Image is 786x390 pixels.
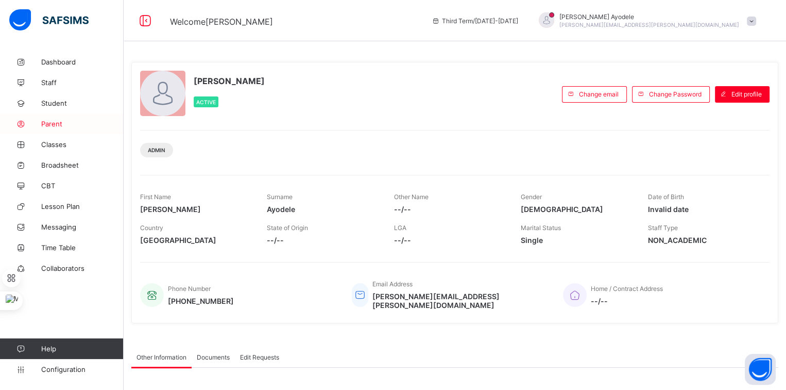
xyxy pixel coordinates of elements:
span: Other Information [136,353,186,361]
span: [GEOGRAPHIC_DATA] [140,236,251,245]
span: Lesson Plan [41,202,124,210]
span: Active [196,99,216,105]
span: [PERSON_NAME] Ayodele [559,13,739,21]
span: Phone Number [168,285,211,293]
span: [PERSON_NAME] [194,76,265,86]
span: First Name [140,193,171,201]
span: Invalid date [648,205,759,214]
span: Ayodele [267,205,378,214]
span: Staff [41,78,124,87]
span: Configuration [41,365,123,373]
span: Parent [41,120,124,128]
span: Gender [521,193,542,201]
span: --/-- [267,236,378,245]
span: Edit profile [731,90,762,98]
span: CBT [41,182,124,190]
span: Help [41,345,123,353]
span: Change Password [649,90,702,98]
span: Change email [579,90,619,98]
div: SolomonAyodele [528,12,761,29]
span: NON_ACADEMIC [648,236,759,245]
span: Home / Contract Address [591,285,663,293]
span: Other Name [394,193,429,201]
span: Time Table [41,243,124,252]
span: [PERSON_NAME][EMAIL_ADDRESS][PERSON_NAME][DOMAIN_NAME] [372,292,548,310]
span: Single [521,236,632,245]
span: Marital Status [521,224,561,232]
img: safsims [9,9,89,31]
span: State of Origin [267,224,308,232]
span: --/-- [394,205,505,214]
button: Open asap [745,354,776,385]
span: Edit Requests [240,353,279,361]
span: Country [140,224,163,232]
span: --/-- [394,236,505,245]
span: Dashboard [41,58,124,66]
span: --/-- [591,297,663,305]
span: Admin [148,147,165,153]
span: [PHONE_NUMBER] [168,297,234,305]
span: Classes [41,140,124,149]
span: Email Address [372,280,413,288]
span: session/term information [432,17,518,25]
span: Student [41,99,124,107]
span: Documents [197,353,230,361]
span: Broadsheet [41,161,124,169]
span: [PERSON_NAME] [140,205,251,214]
span: Date of Birth [648,193,684,201]
span: Collaborators [41,264,124,272]
span: [PERSON_NAME][EMAIL_ADDRESS][PERSON_NAME][DOMAIN_NAME] [559,22,739,28]
span: LGA [394,224,406,232]
span: Messaging [41,223,124,231]
span: Welcome [PERSON_NAME] [170,17,273,27]
span: [DEMOGRAPHIC_DATA] [521,205,632,214]
span: Staff Type [648,224,678,232]
span: Surname [267,193,293,201]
